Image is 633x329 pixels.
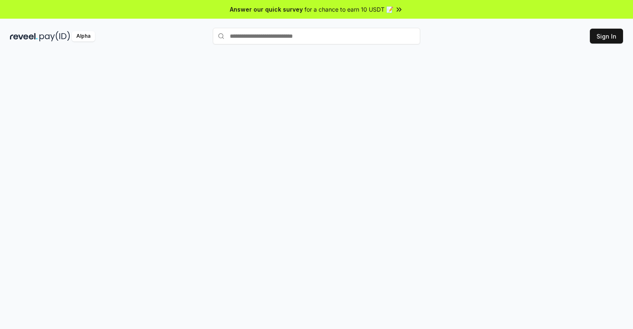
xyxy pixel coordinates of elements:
[304,5,393,14] span: for a chance to earn 10 USDT 📝
[590,29,623,44] button: Sign In
[230,5,303,14] span: Answer our quick survey
[10,31,38,41] img: reveel_dark
[72,31,95,41] div: Alpha
[39,31,70,41] img: pay_id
